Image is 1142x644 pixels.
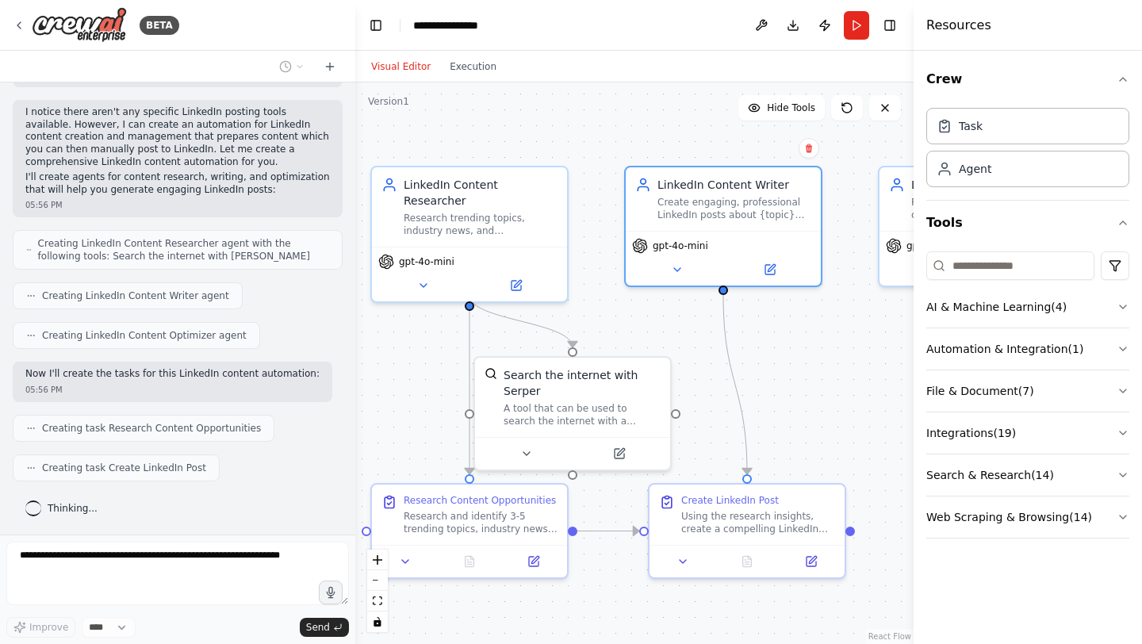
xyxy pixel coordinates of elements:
[367,611,388,632] button: toggle interactivity
[926,57,1129,102] button: Crew
[471,276,561,295] button: Open in side panel
[365,14,387,36] button: Hide left sidebar
[959,161,991,177] div: Agent
[926,16,991,35] h4: Resources
[436,552,504,571] button: No output available
[574,444,664,463] button: Open in side panel
[926,245,1129,551] div: Tools
[367,550,388,632] div: React Flow controls
[906,240,962,252] span: gpt-4o-mini
[462,295,581,347] g: Edge from f9182b3d-a259-4d5f-9538-64e0ff79e8b2 to 883e8e64-ef46-4ffb-8312-367fa34d796c
[725,260,814,279] button: Open in side panel
[306,621,330,634] span: Send
[6,617,75,638] button: Improve
[462,295,477,474] g: Edge from f9182b3d-a259-4d5f-9538-64e0ff79e8b2 to f122d23e-68d0-43d6-9d56-65f2e26c9740
[25,171,330,196] p: I'll create agents for content research, writing, and optimization that will help you generate en...
[300,618,349,637] button: Send
[926,328,1129,370] button: Automation & Integration(1)
[404,177,558,209] div: LinkedIn Content Researcher
[926,454,1129,496] button: Search & Research(14)
[648,483,846,579] div: Create LinkedIn PostUsing the research insights, create a compelling LinkedIn post about {topic}....
[32,7,127,43] img: Logo
[319,581,343,604] button: Click to speak your automation idea
[404,494,556,507] div: Research Content Opportunities
[362,57,440,76] button: Visual Editor
[657,196,811,221] div: Create engaging, professional LinkedIn posts about {topic} that drive meaningful engagement, esta...
[42,289,229,302] span: Creating LinkedIn Content Writer agent
[577,523,639,539] g: Edge from f122d23e-68d0-43d6-9d56-65f2e26c9740 to e5b29bab-1fab-4447-bed5-582786f88305
[799,138,819,159] button: Delete node
[140,16,179,35] div: BETA
[485,367,497,380] img: SerperDevTool
[370,483,569,579] div: Research Content OpportunitiesResearch and identify 3-5 trending topics, industry news, or insigh...
[368,95,409,108] div: Version 1
[738,95,825,121] button: Hide Tools
[367,591,388,611] button: fit view
[404,510,558,535] div: Research and identify 3-5 trending topics, industry news, or insights in {industry} that would ma...
[767,102,815,114] span: Hide Tools
[404,212,558,237] div: Research trending topics, industry news, and engagement patterns in {industry} to identify the mo...
[926,102,1129,200] div: Crew
[273,57,311,76] button: Switch to previous chat
[29,621,68,634] span: Improve
[879,14,901,36] button: Hide right sidebar
[367,550,388,570] button: zoom in
[48,502,98,515] span: Thinking...
[413,17,495,33] nav: breadcrumb
[42,422,261,435] span: Creating task Research Content Opportunities
[317,57,343,76] button: Start a new chat
[25,106,330,168] p: I notice there aren't any specific LinkedIn posting tools available. However, I can create an aut...
[681,494,779,507] div: Create LinkedIn Post
[624,166,822,287] div: LinkedIn Content WriterCreate engaging, professional LinkedIn posts about {topic} that drive mean...
[367,570,388,591] button: zoom out
[25,368,320,381] p: Now I'll create the tasks for this LinkedIn content automation:
[714,552,781,571] button: No output available
[681,510,835,535] div: Using the research insights, create a compelling LinkedIn post about {topic}. The post should be ...
[926,286,1129,328] button: AI & Machine Learning(4)
[715,295,755,474] g: Edge from 2c3cf8b9-f43b-4537-ab4b-b7a8b785f137 to e5b29bab-1fab-4447-bed5-582786f88305
[926,496,1129,538] button: Web Scraping & Browsing(14)
[926,370,1129,412] button: File & Document(7)
[784,552,838,571] button: Open in side panel
[868,632,911,641] a: React Flow attribution
[370,166,569,303] div: LinkedIn Content ResearcherResearch trending topics, industry news, and engagement patterns in {i...
[38,237,329,263] span: Creating LinkedIn Content Researcher agent with the following tools: Search the internet with [PE...
[25,199,330,211] div: 05:56 PM
[440,57,506,76] button: Execution
[25,384,320,396] div: 05:56 PM
[878,166,1076,287] div: LinkedIn Content OptimizerReview and optimize LinkedIn content for maximum engagement by improvin...
[504,402,661,427] div: A tool that can be used to search the internet with a search_query. Supports different search typ...
[506,552,561,571] button: Open in side panel
[42,462,206,474] span: Creating task Create LinkedIn Post
[399,255,454,268] span: gpt-4o-mini
[473,356,672,471] div: SerperDevToolSearch the internet with SerperA tool that can be used to search the internet with a...
[653,240,708,252] span: gpt-4o-mini
[959,118,983,134] div: Task
[42,329,247,342] span: Creating LinkedIn Content Optimizer agent
[504,367,661,399] div: Search the internet with Serper
[657,177,811,193] div: LinkedIn Content Writer
[926,412,1129,454] button: Integrations(19)
[926,201,1129,245] button: Tools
